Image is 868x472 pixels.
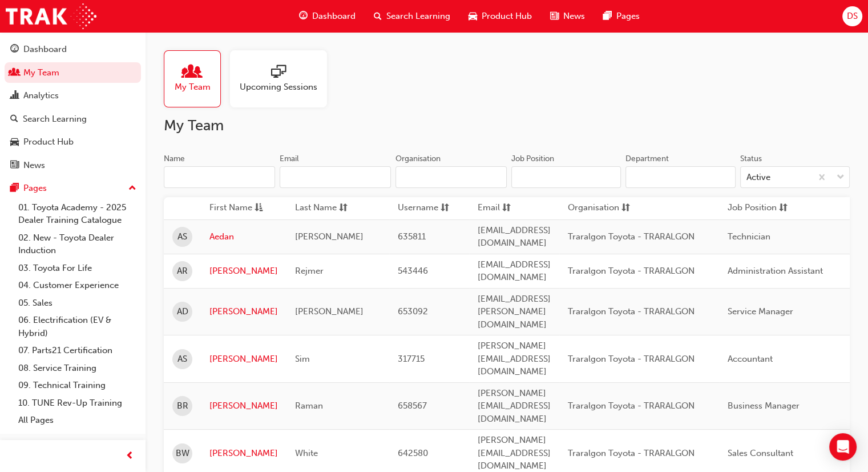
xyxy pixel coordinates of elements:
span: Traralgon Toyota - TRARALGON [568,401,695,411]
span: 642580 [398,448,428,458]
div: Analytics [23,89,59,102]
button: DashboardMy TeamAnalyticsSearch LearningProduct HubNews [5,37,141,178]
img: Trak [6,3,96,29]
button: Pages [5,178,141,199]
a: News [5,155,141,176]
span: asc-icon [255,201,263,215]
span: Traralgon Toyota - TRARALGON [568,354,695,364]
input: Department [625,166,735,188]
a: 03. Toyota For Life [14,259,141,277]
a: My Team [5,62,141,83]
span: Sales Consultant [728,448,793,458]
span: Technician [728,231,770,242]
span: AR [177,265,188,278]
span: 658567 [398,401,427,411]
div: Name [164,153,185,165]
a: Aedan [209,230,278,243]
div: Dashboard [23,43,67,56]
input: Name [164,166,275,188]
a: guage-iconDashboard [290,5,365,28]
span: news-icon [10,161,19,171]
span: [PERSON_NAME][EMAIL_ADDRESS][DOMAIN_NAME] [478,388,551,424]
span: 543446 [398,266,428,276]
a: [PERSON_NAME] [209,447,278,460]
button: DS [842,6,862,26]
span: 635811 [398,231,426,242]
a: 01. Toyota Academy - 2025 Dealer Training Catalogue [14,199,141,229]
span: [EMAIL_ADDRESS][DOMAIN_NAME] [478,225,551,249]
span: [EMAIL_ADDRESS][DOMAIN_NAME] [478,259,551,283]
span: sessionType_ONLINE_URL-icon [271,65,286,81]
a: 02. New - Toyota Dealer Induction [14,229,141,259]
span: sorting-icon [339,201,348,215]
span: prev-icon [126,449,134,463]
span: Product Hub [482,10,532,23]
span: pages-icon [10,183,19,194]
a: Search Learning [5,109,141,130]
div: Email [280,153,299,165]
span: [PERSON_NAME][EMAIL_ADDRESS][DOMAIN_NAME] [478,435,551,471]
span: AS [177,230,187,243]
span: search-icon [374,9,382,23]
span: car-icon [10,137,19,147]
a: [PERSON_NAME] [209,353,278,366]
span: Username [398,201,438,215]
span: up-icon [128,181,136,196]
a: Product Hub [5,131,141,153]
div: Active [746,171,770,184]
span: BR [177,399,188,413]
a: 07. Parts21 Certification [14,342,141,359]
span: Accountant [728,354,773,364]
span: car-icon [469,9,477,23]
a: car-iconProduct Hub [459,5,541,28]
a: Analytics [5,85,141,106]
span: news-icon [550,9,559,23]
span: chart-icon [10,91,19,101]
span: [PERSON_NAME] [295,231,364,242]
button: Usernamesorting-icon [398,201,461,215]
span: people-icon [10,68,19,78]
span: Rejmer [295,266,324,276]
span: Search Learning [386,10,450,23]
span: [PERSON_NAME] [295,306,364,317]
div: Product Hub [23,135,74,149]
span: guage-icon [299,9,308,23]
span: Last Name [295,201,337,215]
div: Pages [23,182,47,195]
div: Search Learning [23,113,87,126]
span: sorting-icon [441,201,449,215]
a: 10. TUNE Rev-Up Training [14,394,141,412]
div: Organisation [395,153,441,165]
button: First Nameasc-icon [209,201,272,215]
span: My Team [175,81,211,94]
a: My Team [164,50,230,107]
span: [EMAIL_ADDRESS][PERSON_NAME][DOMAIN_NAME] [478,294,551,330]
span: Pages [616,10,640,23]
button: Organisationsorting-icon [568,201,631,215]
a: news-iconNews [541,5,594,28]
span: Email [478,201,500,215]
span: search-icon [10,114,18,125]
span: Administration Assistant [728,266,823,276]
span: down-icon [837,170,845,185]
div: Job Position [511,153,554,165]
span: News [563,10,585,23]
span: AD [177,305,188,318]
span: Sim [295,354,310,364]
span: AS [177,353,187,366]
a: search-iconSearch Learning [365,5,459,28]
input: Email [280,166,391,188]
a: [PERSON_NAME] [209,399,278,413]
a: 05. Sales [14,294,141,312]
span: Raman [295,401,323,411]
span: Dashboard [312,10,356,23]
a: 06. Electrification (EV & Hybrid) [14,311,141,342]
a: All Pages [14,411,141,429]
span: guage-icon [10,45,19,55]
span: Traralgon Toyota - TRARALGON [568,231,695,242]
span: sorting-icon [621,201,630,215]
span: sorting-icon [502,201,511,215]
span: pages-icon [603,9,612,23]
